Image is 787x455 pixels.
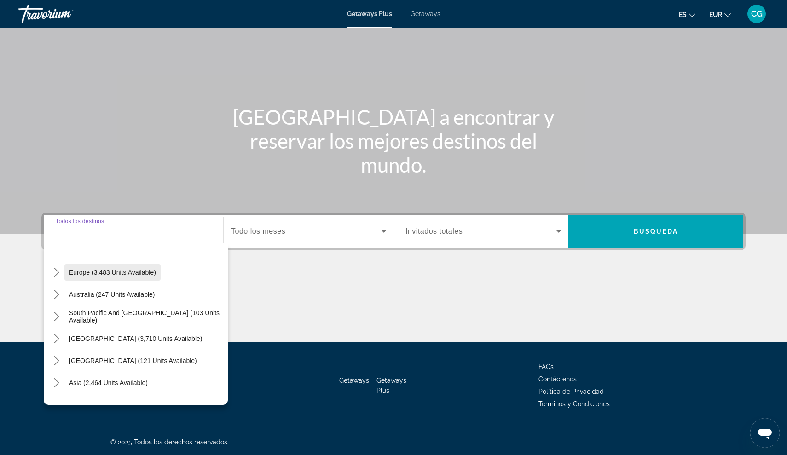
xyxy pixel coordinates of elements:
[679,8,695,21] button: Change language
[538,363,554,370] a: FAQs
[48,309,64,325] button: Toggle South Pacific and Oceania (103 units available) submenu
[64,397,147,413] button: Select destination: Africa (89 units available)
[56,218,104,224] span: Todos los destinos
[64,286,160,303] button: Select destination: Australia (247 units available)
[69,309,223,324] span: South Pacific and [GEOGRAPHIC_DATA] (103 units available)
[64,330,207,347] button: Select destination: South America (3,710 units available)
[48,397,64,413] button: Toggle Africa (89 units available) submenu
[48,375,64,391] button: Toggle Asia (2,464 units available) submenu
[64,352,202,369] button: Select destination: Central America (121 units available)
[48,151,228,438] mat-tree: Destination tree
[221,105,566,177] h1: [GEOGRAPHIC_DATA] a encontrar y reservar los mejores destinos del mundo.
[405,227,463,235] span: Invitados totales
[48,331,64,347] button: Toggle South America (3,710 units available) submenu
[64,242,207,259] button: Select destination: Caribbean & Atlantic Islands (1,194 units available)
[44,215,743,248] div: Search widget
[339,377,369,384] a: Getaways
[709,11,722,18] span: EUR
[48,265,64,281] button: Toggle Europe (3,483 units available) submenu
[750,418,780,448] iframe: Botón para iniciar la ventana de mensajería
[679,11,687,18] span: es
[56,226,211,237] input: Select destination
[538,400,610,408] a: Términos y Condiciones
[69,335,202,342] span: [GEOGRAPHIC_DATA] (3,710 units available)
[110,438,229,446] span: © 2025 Todos los derechos reservados.
[64,264,161,281] button: Select destination: Europe (3,483 units available)
[18,2,110,26] a: Travorium
[538,388,604,395] a: Política de Privacidad
[745,4,769,23] button: User Menu
[376,377,406,394] a: Getaways Plus
[538,375,577,383] a: Contáctenos
[48,353,64,369] button: Toggle Central America (121 units available) submenu
[64,308,228,325] button: Select destination: South Pacific and Oceania (103 units available)
[69,269,156,276] span: Europe (3,483 units available)
[48,242,64,259] button: Toggle Caribbean & Atlantic Islands (1,194 units available) submenu
[347,10,392,17] a: Getaways Plus
[231,227,285,235] span: Todo los meses
[69,357,197,364] span: [GEOGRAPHIC_DATA] (121 units available)
[709,8,731,21] button: Change currency
[69,291,155,298] span: Australia (247 units available)
[44,243,228,405] div: Destination options
[568,215,743,248] button: Search
[69,379,148,386] span: Asia (2,464 units available)
[411,10,440,17] a: Getaways
[634,228,678,235] span: Búsqueda
[64,374,152,391] button: Select destination: Asia (2,464 units available)
[751,9,763,18] span: CG
[48,287,64,303] button: Toggle Australia (247 units available) submenu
